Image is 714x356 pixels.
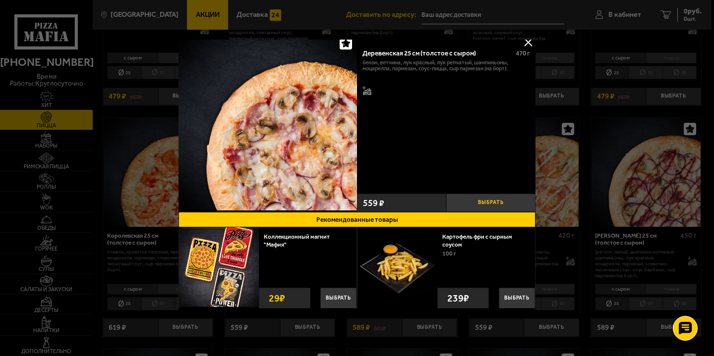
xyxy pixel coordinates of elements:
img: Деревенская 25 см (толстое с сыром) [178,32,357,210]
a: Деревенская 25 см (толстое с сыром) [178,32,357,212]
span: 470 г [516,49,530,57]
div: Деревенская 25 см (толстое с сыром) [362,49,509,57]
strong: 239 ₽ [445,288,472,308]
strong: 29 ₽ [266,288,288,308]
span: 100 г [442,250,456,257]
p: бекон, ветчина, лук красный, лук репчатый, шампиньоны, моцарелла, пармезан, соус-пицца, сыр парме... [362,59,530,71]
button: Выбрать [320,288,357,308]
button: Выбрать [499,288,535,308]
button: Рекомендованные товары [178,212,535,227]
span: 559 ₽ [363,199,384,207]
button: Выбрать [446,194,535,212]
a: Коллекционный магнит "Мафия" [264,233,330,248]
a: Картофель фри с сырным соусом [442,233,512,248]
